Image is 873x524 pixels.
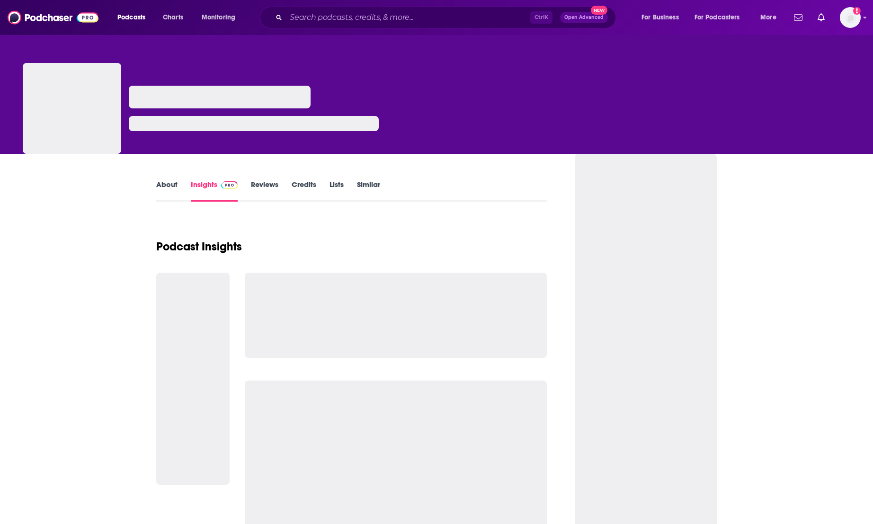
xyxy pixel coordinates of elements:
[269,7,625,28] div: Search podcasts, credits, & more...
[591,6,608,15] span: New
[564,15,604,20] span: Open Advanced
[560,12,608,23] button: Open AdvancedNew
[357,180,380,202] a: Similar
[8,9,98,27] img: Podchaser - Follow, Share and Rate Podcasts
[202,11,235,24] span: Monitoring
[754,10,788,25] button: open menu
[790,9,806,26] a: Show notifications dropdown
[157,10,189,25] a: Charts
[191,180,238,202] a: InsightsPodchaser Pro
[156,180,178,202] a: About
[292,180,316,202] a: Credits
[163,11,183,24] span: Charts
[840,7,861,28] button: Show profile menu
[814,9,828,26] a: Show notifications dropdown
[330,180,344,202] a: Lists
[286,10,530,25] input: Search podcasts, credits, & more...
[221,181,238,189] img: Podchaser Pro
[530,11,552,24] span: Ctrl K
[853,7,861,15] svg: Add a profile image
[195,10,248,25] button: open menu
[760,11,776,24] span: More
[695,11,740,24] span: For Podcasters
[635,10,691,25] button: open menu
[641,11,679,24] span: For Business
[840,7,861,28] span: Logged in as Icons
[688,10,754,25] button: open menu
[251,180,278,202] a: Reviews
[117,11,145,24] span: Podcasts
[111,10,158,25] button: open menu
[156,240,242,254] h1: Podcast Insights
[840,7,861,28] img: User Profile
